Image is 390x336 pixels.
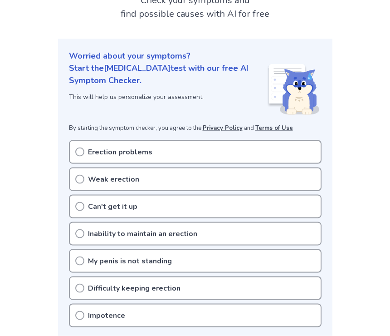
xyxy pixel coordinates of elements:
img: Shiba [267,64,320,115]
p: Impotence [88,310,125,321]
p: Can't get it up [88,201,137,212]
p: By starting the symptom checker, you agree to the and [69,124,322,133]
a: Privacy Policy [203,124,243,132]
p: Inability to maintain an erection [88,228,197,239]
a: Terms of Use [255,124,293,132]
p: Erection problems [88,147,152,158]
p: Weak erection [88,174,139,185]
p: Worried about your symptoms? [69,50,322,62]
p: This will help us personalize your assessment. [69,92,267,102]
p: Difficulty keeping erection [88,283,180,294]
p: My penis is not standing [88,256,172,267]
p: Start the [MEDICAL_DATA] test with our free AI Symptom Checker. [69,62,267,87]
